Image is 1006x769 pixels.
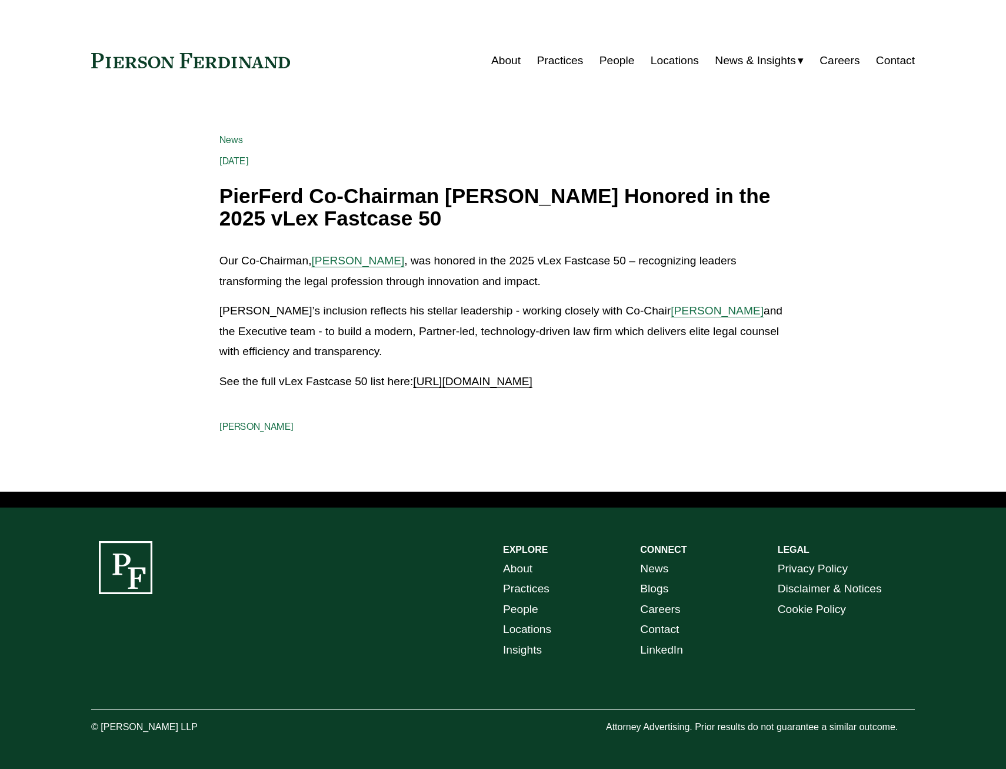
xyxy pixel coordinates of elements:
[219,254,312,267] span: Our Co-Chairman,
[599,49,635,72] a: People
[312,254,405,267] a: [PERSON_NAME]
[876,49,915,72] a: Contact
[219,185,787,230] h1: PierFerd Co-Chairman [PERSON_NAME] Honored in the 2025 vLex Fastcase 50
[715,49,804,72] a: folder dropdown
[778,545,810,555] strong: LEGAL
[503,619,551,640] a: Locations
[651,49,699,72] a: Locations
[537,49,583,72] a: Practices
[640,619,679,640] a: Contact
[503,640,542,661] a: Insights
[503,579,549,599] a: Practices
[219,155,249,167] span: [DATE]
[671,304,764,317] a: [PERSON_NAME]
[820,49,860,72] a: Careers
[778,599,846,620] a: Cookie Policy
[640,599,680,620] a: Careers
[219,134,244,145] a: News
[503,545,548,555] strong: EXPLORE
[219,254,739,287] span: , was honored in the 2025 vLex Fastcase 50 – recognizing leaders transforming the legal professio...
[503,599,538,620] a: People
[219,375,414,387] span: See the full vLex Fastcase 50 list here:
[219,304,671,317] span: [PERSON_NAME]’s inclusion reflects his stellar leadership - working closely with Co-Chair
[91,719,263,736] p: © [PERSON_NAME] LLP
[219,304,786,357] span: and the Executive team - to build a modern, Partner-led, technology-driven law firm which deliver...
[778,559,848,579] a: Privacy Policy
[640,559,668,579] a: News
[640,545,687,555] strong: CONNECT
[778,579,882,599] a: Disclaimer & Notices
[219,421,294,432] a: [PERSON_NAME]
[606,719,915,736] p: Attorney Advertising. Prior results do not guarantee a similar outcome.
[503,559,532,579] a: About
[640,579,668,599] a: Blogs
[640,640,683,661] a: LinkedIn
[413,375,532,387] a: [URL][DOMAIN_NAME]
[491,49,521,72] a: About
[715,51,796,71] span: News & Insights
